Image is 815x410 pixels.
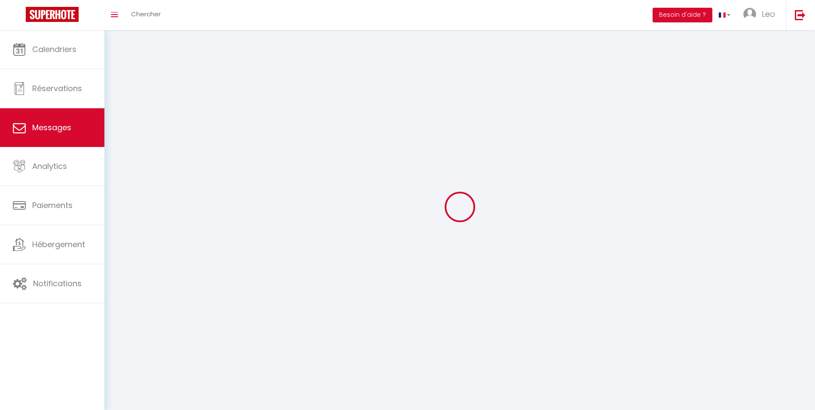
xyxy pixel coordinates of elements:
[32,44,76,55] span: Calendriers
[743,8,756,21] img: ...
[131,9,161,18] span: Chercher
[32,239,85,250] span: Hébergement
[762,9,775,19] span: Leo
[32,200,73,211] span: Paiements
[653,8,712,22] button: Besoin d'aide ?
[33,278,82,289] span: Notifications
[32,122,71,133] span: Messages
[32,161,67,171] span: Analytics
[26,7,79,22] img: Super Booking
[32,83,82,94] span: Réservations
[795,9,806,20] img: logout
